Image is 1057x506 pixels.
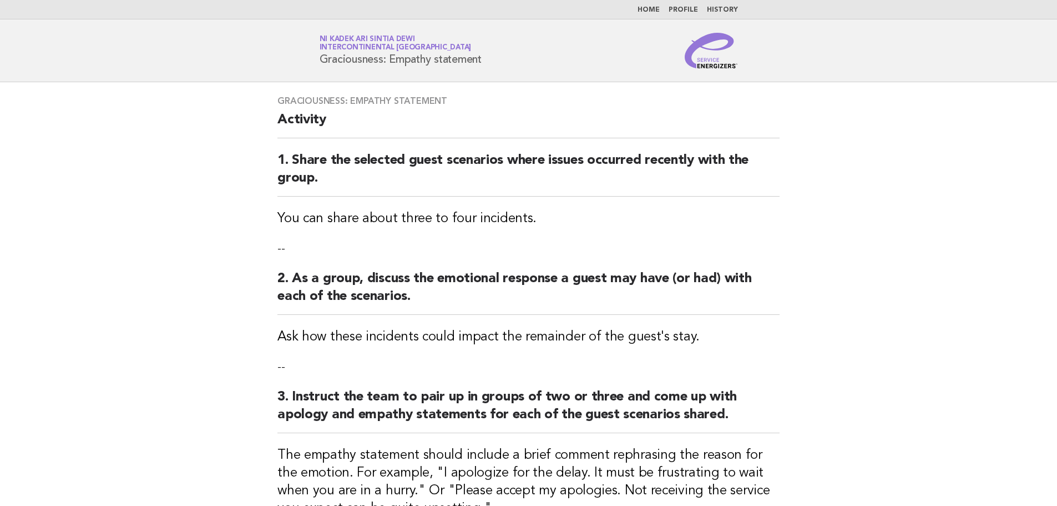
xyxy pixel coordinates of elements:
h2: 3. Instruct the team to pair up in groups of two or three and come up with apology and empathy st... [277,388,780,433]
h2: Activity [277,111,780,138]
a: History [707,7,738,13]
p: -- [277,241,780,257]
img: Service Energizers [685,33,738,68]
span: InterContinental [GEOGRAPHIC_DATA] [320,44,472,52]
h3: Ask how these incidents could impact the remainder of the guest's stay. [277,328,780,346]
h2: 2. As a group, discuss the emotional response a guest may have (or had) with each of the scenarios. [277,270,780,315]
p: -- [277,359,780,375]
h3: You can share about three to four incidents. [277,210,780,228]
h1: Graciousness: Empathy statement [320,36,482,65]
a: Home [638,7,660,13]
h2: 1. Share the selected guest scenarios where issues occurred recently with the group. [277,152,780,197]
a: Ni Kadek Ari Sintia DewiInterContinental [GEOGRAPHIC_DATA] [320,36,472,51]
h3: Graciousness: Empathy statement [277,96,780,107]
a: Profile [669,7,698,13]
